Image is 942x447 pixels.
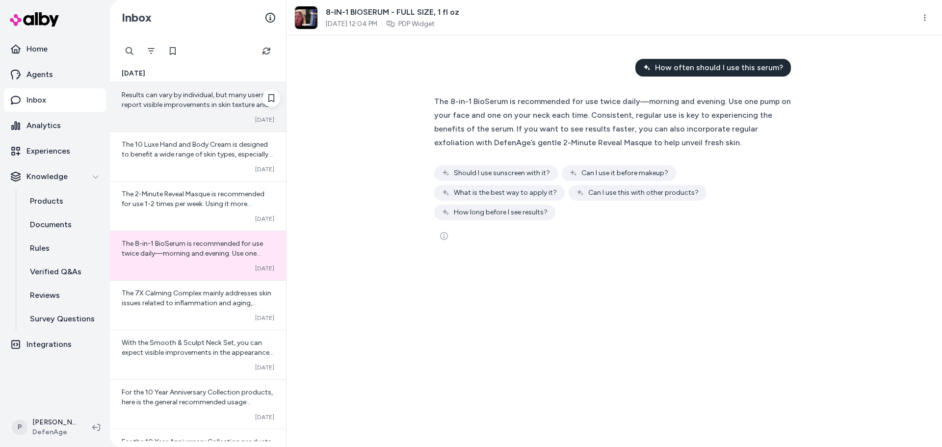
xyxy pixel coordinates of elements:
span: Results can vary by individual, but many users report visible improvements in skin texture and hy... [122,91,273,119]
a: Results can vary by individual, but many users report visible improvements in skin texture and hy... [110,82,286,131]
h2: Inbox [122,10,152,25]
span: DefenAge [32,427,77,437]
span: Can I use this with other products? [588,188,699,198]
span: 8-IN-1 BIOSERUM - FULL SIZE, 1 fl oz [326,6,459,18]
img: hqdefault_8_2.jpg [295,6,317,29]
button: See more [434,226,454,246]
a: Survey Questions [20,307,106,331]
span: How long before I see results? [454,208,548,217]
p: Reviews [30,289,60,301]
span: The 8-in-1 BioSerum is recommended for use twice daily—morning and evening. Use one pump on your ... [122,239,269,326]
a: PDP Widget [398,19,435,29]
span: · [381,19,383,29]
p: Inbox [26,94,46,106]
p: [PERSON_NAME] [32,418,77,427]
p: Knowledge [26,171,68,183]
a: For the 10 Year Anniversary Collection products, here is the general recommended usage frequency:... [110,379,286,429]
span: Can I use it before makeup? [581,168,668,178]
span: [DATE] [255,364,274,371]
span: [DATE] [255,264,274,272]
p: Home [26,43,48,55]
p: Analytics [26,120,61,131]
a: Analytics [4,114,106,137]
a: With the Smooth & Sculpt Neck Set, you can expect visible improvements in the appearance of your ... [110,330,286,379]
a: Rules [20,237,106,260]
span: What is the best way to apply it? [454,188,557,198]
button: Filter [141,41,161,61]
span: P [12,420,27,435]
p: Rules [30,242,50,254]
p: Products [30,195,63,207]
span: [DATE] [255,116,274,124]
span: [DATE] [255,165,274,173]
span: Should I use sunscreen with it? [454,168,550,178]
a: Documents [20,213,106,237]
a: The 7X Calming Complex mainly addresses skin issues related to inflammation and aging, specifical... [110,280,286,330]
p: Experiences [26,145,70,157]
a: The 10 Luxe Hand and Body Cream is designed to benefit a wide range of skin types, especially tho... [110,131,286,181]
span: The 10 Luxe Hand and Body Cream is designed to benefit a wide range of skin types, especially tho... [122,140,273,276]
p: Agents [26,69,53,80]
a: Verified Q&As [20,260,106,284]
a: Reviews [20,284,106,307]
span: [DATE] [255,215,274,223]
span: How often should I use this serum? [655,62,783,74]
a: The 2-Minute Reveal Masque is recommended for use 1-2 times per week. Using it more frequently th... [110,181,286,231]
a: The 8-in-1 BioSerum is recommended for use twice daily—morning and evening. Use one pump on your ... [110,231,286,280]
span: [DATE] [255,314,274,322]
a: Products [20,189,106,213]
p: Survey Questions [30,313,95,325]
span: The 2-Minute Reveal Masque is recommended for use 1-2 times per week. Using it more frequently th... [122,190,268,247]
span: The 8-in-1 BioSerum is recommended for use twice daily—morning and evening. Use one pump on your ... [434,97,791,147]
a: Agents [4,63,106,86]
span: [DATE] [122,69,145,79]
img: alby Logo [10,12,59,26]
span: [DATE] [255,413,274,421]
a: Inbox [4,88,106,112]
button: P[PERSON_NAME]DefenAge [6,412,84,443]
p: Integrations [26,339,72,350]
button: Refresh [257,41,276,61]
a: Integrations [4,333,106,356]
p: Verified Q&As [30,266,81,278]
a: Experiences [4,139,106,163]
p: Documents [30,219,72,231]
a: Home [4,37,106,61]
span: [DATE] 12:04 PM [326,19,377,29]
button: Knowledge [4,165,106,188]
